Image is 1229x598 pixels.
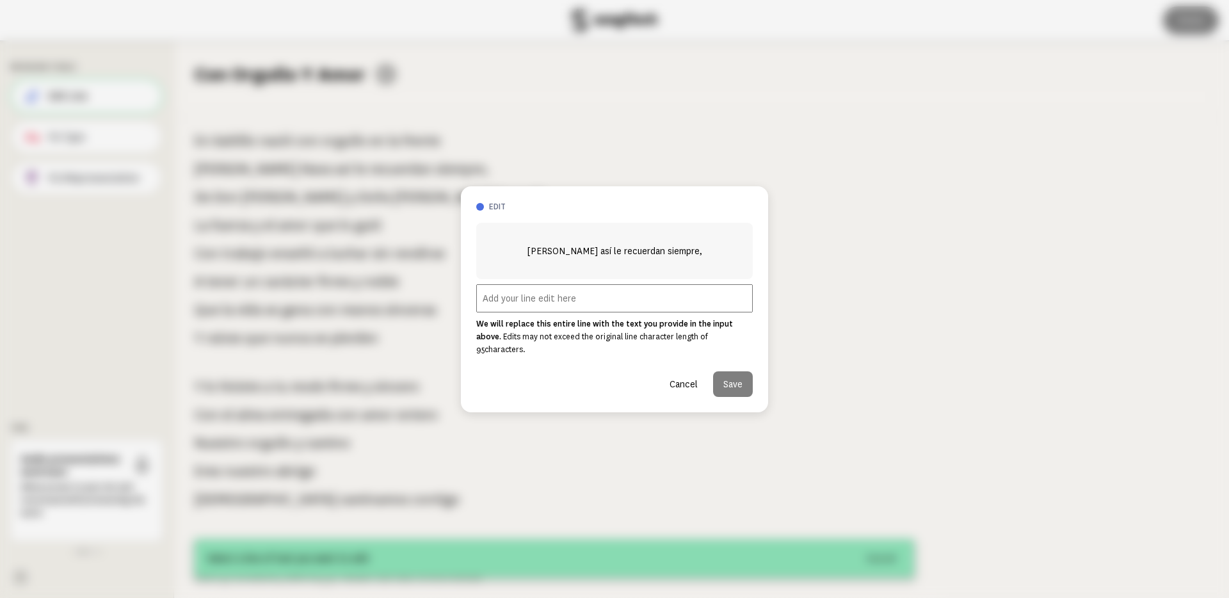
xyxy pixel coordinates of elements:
[476,332,708,354] span: Edits may not exceed the original line character length of 95 characters.
[489,202,753,213] h3: edit
[476,319,733,341] strong: We will replace this entire line with the text you provide in the input above.
[659,371,708,397] button: Cancel
[527,243,702,259] span: [PERSON_NAME] así le recuerdan siempre,
[476,284,753,312] input: Add your line edit here
[713,371,753,397] button: Save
